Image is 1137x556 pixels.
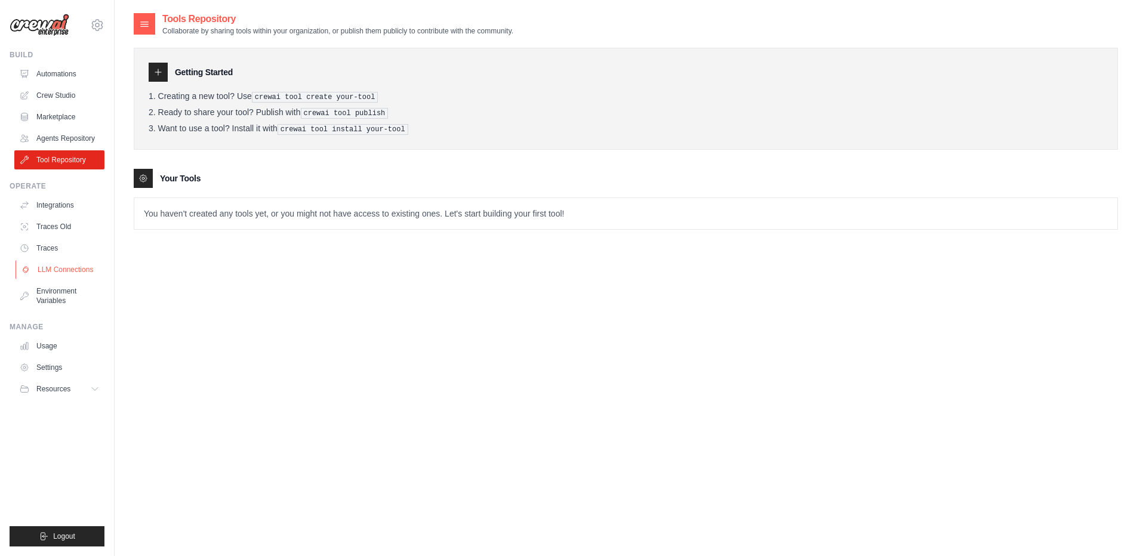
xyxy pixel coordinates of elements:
[10,50,104,60] div: Build
[36,384,70,394] span: Resources
[162,26,513,36] p: Collaborate by sharing tools within your organization, or publish them publicly to contribute wit...
[14,129,104,148] a: Agents Repository
[14,282,104,310] a: Environment Variables
[14,336,104,356] a: Usage
[10,14,69,36] img: Logo
[149,123,1103,135] li: Want to use a tool? Install it with
[162,12,513,26] h2: Tools Repository
[160,172,201,184] h3: Your Tools
[14,358,104,377] a: Settings
[149,91,1103,103] li: Creating a new tool? Use
[14,150,104,169] a: Tool Repository
[10,181,104,191] div: Operate
[16,260,106,279] a: LLM Connections
[252,92,378,103] pre: crewai tool create your-tool
[14,239,104,258] a: Traces
[14,379,104,399] button: Resources
[278,124,408,135] pre: crewai tool install your-tool
[14,64,104,84] a: Automations
[10,526,104,546] button: Logout
[301,108,389,119] pre: crewai tool publish
[14,217,104,236] a: Traces Old
[175,66,233,78] h3: Getting Started
[14,196,104,215] a: Integrations
[10,322,104,332] div: Manage
[14,107,104,126] a: Marketplace
[134,198,1117,229] p: You haven't created any tools yet, or you might not have access to existing ones. Let's start bui...
[53,532,75,541] span: Logout
[149,107,1103,119] li: Ready to share your tool? Publish with
[14,86,104,105] a: Crew Studio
